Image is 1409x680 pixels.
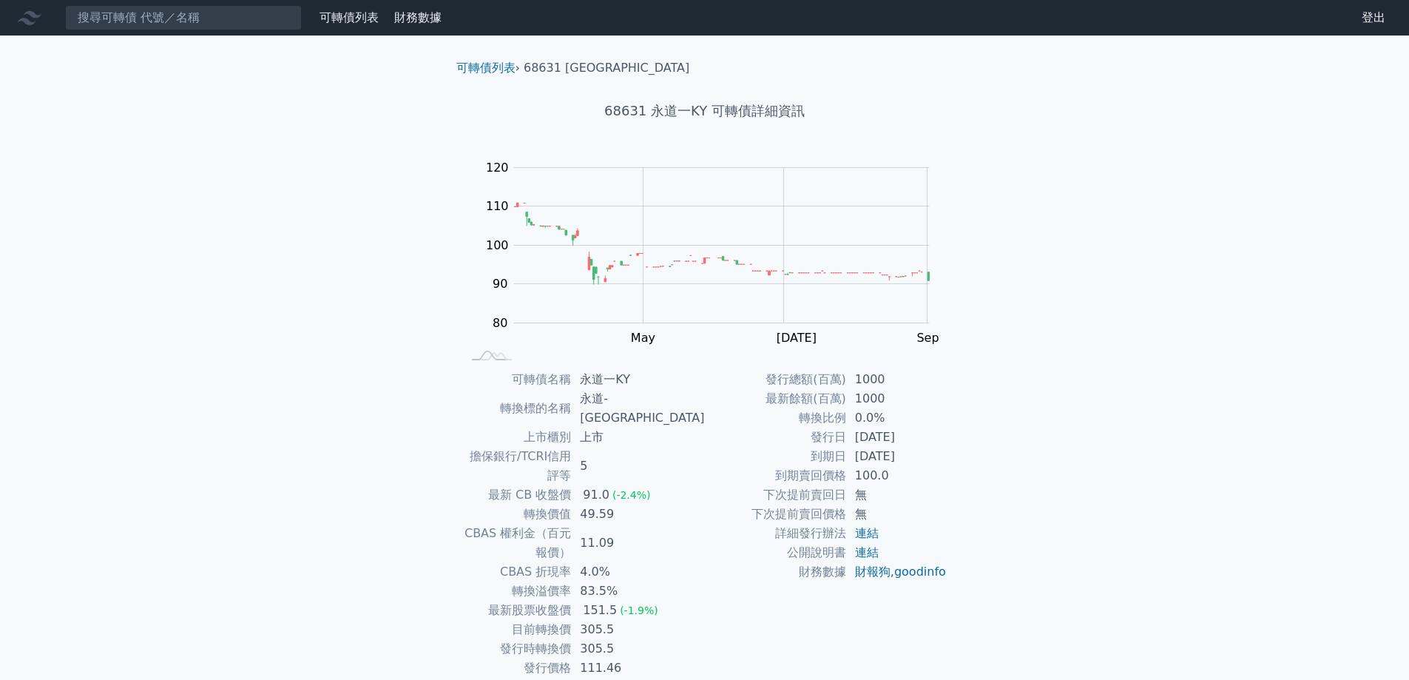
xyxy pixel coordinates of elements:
[524,59,689,77] li: 68631 [GEOGRAPHIC_DATA]
[855,526,879,540] a: 連結
[846,389,947,408] td: 1000
[479,161,952,375] g: Chart
[462,601,572,620] td: 最新股票收盤價
[705,466,846,485] td: 到期賣回價格
[705,428,846,447] td: 發行日
[855,545,879,559] a: 連結
[620,605,658,616] span: (-1.9%)
[894,565,946,579] a: goodinfo
[486,161,509,175] tspan: 120
[846,447,947,466] td: [DATE]
[846,428,947,447] td: [DATE]
[493,316,507,330] tspan: 80
[571,447,704,485] td: 5
[705,370,846,389] td: 發行總額(百萬)
[571,389,704,428] td: 永道-[GEOGRAPHIC_DATA]
[571,562,704,582] td: 4.0%
[846,485,947,505] td: 無
[571,524,704,562] td: 11.09
[462,370,572,389] td: 可轉債名稱
[320,10,379,24] a: 可轉債列表
[462,659,572,678] td: 發行價格
[846,466,947,485] td: 100.0
[631,331,655,345] tspan: May
[571,582,704,601] td: 83.5%
[462,428,572,447] td: 上市櫃別
[394,10,442,24] a: 財務數據
[705,524,846,543] td: 詳細發行辦法
[705,505,846,524] td: 下次提前賣回價格
[462,389,572,428] td: 轉換標的名稱
[456,61,516,75] a: 可轉債列表
[777,331,817,345] tspan: [DATE]
[705,543,846,562] td: 公開說明書
[705,389,846,408] td: 最新餘額(百萬)
[65,5,302,30] input: 搜尋可轉債 代號／名稱
[846,408,947,428] td: 0.0%
[705,447,846,466] td: 到期日
[580,485,612,505] div: 91.0
[571,659,704,678] td: 111.46
[571,639,704,659] td: 305.5
[462,639,572,659] td: 發行時轉換價
[855,565,891,579] a: 財報狗
[705,562,846,582] td: 財務數據
[612,489,651,501] span: (-2.4%)
[571,620,704,639] td: 305.5
[705,485,846,505] td: 下次提前賣回日
[486,238,509,252] tspan: 100
[1350,6,1397,30] a: 登出
[445,101,965,121] h1: 68631 永道一KY 可轉債詳細資訊
[571,370,704,389] td: 永道一KY
[462,485,572,505] td: 最新 CB 收盤價
[462,582,572,601] td: 轉換溢價率
[705,408,846,428] td: 轉換比例
[916,331,939,345] tspan: Sep
[462,620,572,639] td: 目前轉換價
[462,505,572,524] td: 轉換價值
[462,447,572,485] td: 擔保銀行/TCRI信用評等
[462,562,572,582] td: CBAS 折現率
[486,199,509,213] tspan: 110
[846,505,947,524] td: 無
[846,370,947,389] td: 1000
[846,562,947,582] td: ,
[571,428,704,447] td: 上市
[493,277,507,291] tspan: 90
[571,505,704,524] td: 49.59
[462,524,572,562] td: CBAS 權利金（百元報價）
[456,59,520,77] li: ›
[580,601,620,620] div: 151.5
